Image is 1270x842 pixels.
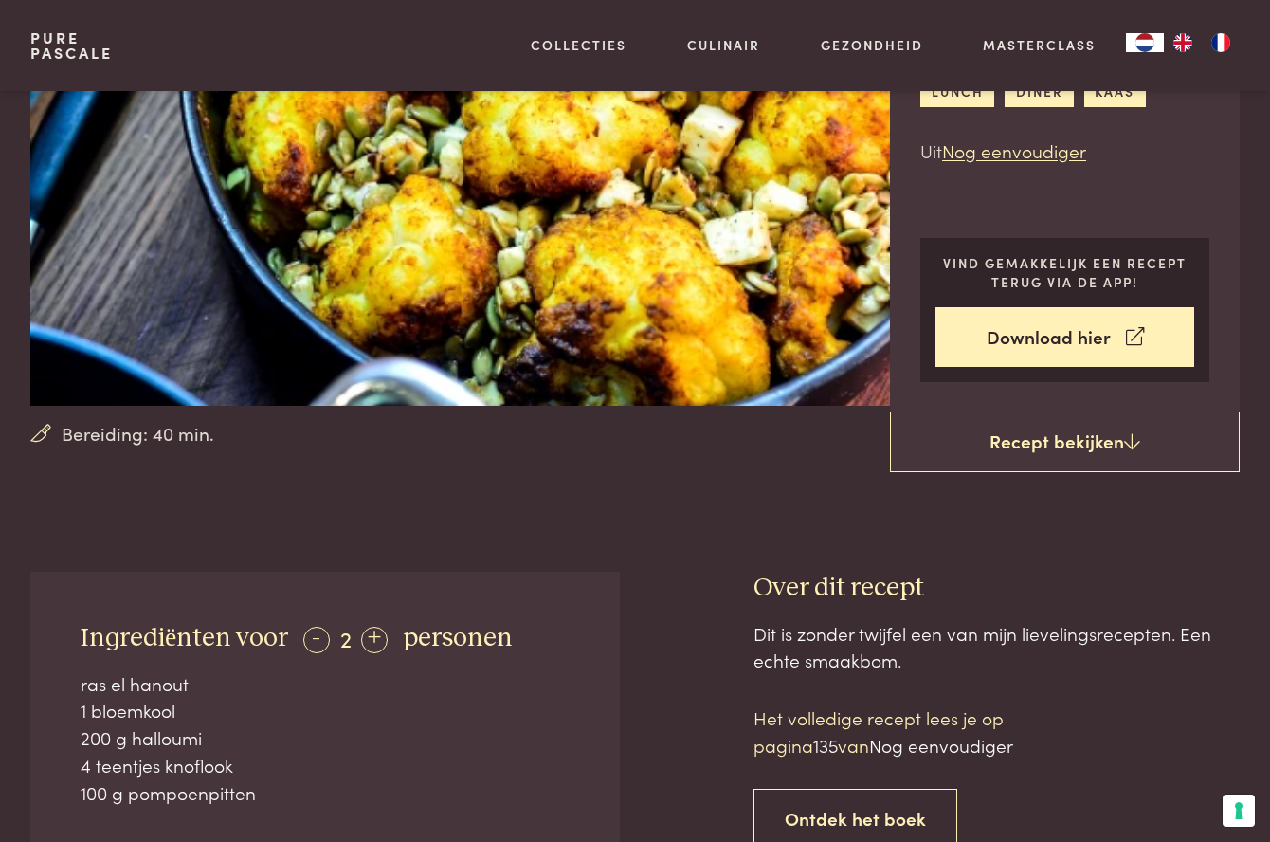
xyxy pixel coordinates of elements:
p: Het volledige recept lees je op pagina van [753,705,1076,759]
div: 1 bloemkool [81,697,570,724]
span: 135 [813,732,838,758]
div: - [303,627,330,653]
a: Download hier [935,307,1194,367]
div: 4 teentjes knoflook [81,752,570,779]
div: 100 g pompoenpitten [81,779,570,807]
a: Culinair [687,35,760,55]
div: 200 g halloumi [81,724,570,752]
a: PurePascale [30,30,113,61]
div: ras el hanout [81,670,570,698]
button: Uw voorkeuren voor toestemming voor trackingtechnologieën [1223,795,1255,827]
a: Collecties [531,35,626,55]
a: lunch [920,76,994,107]
a: EN [1164,33,1202,52]
a: Recept bekijken [890,412,1240,472]
div: Language [1126,33,1164,52]
span: Ingrediënten voor [81,625,288,651]
a: kaas [1084,76,1146,107]
span: 2 [340,622,352,653]
h3: Over dit recept [753,572,1240,605]
aside: Language selected: Nederlands [1126,33,1240,52]
p: Uit [920,137,1209,165]
a: NL [1126,33,1164,52]
span: Bereiding: 40 min. [62,420,214,448]
a: Nog eenvoudiger [942,137,1086,163]
div: Dit is zonder twijfel een van mijn lievelingsrecepten. Een echte smaakbom. [753,620,1240,674]
p: Vind gemakkelijk een recept terug via de app! [935,253,1194,292]
span: Nog eenvoudiger [869,732,1013,758]
span: personen [403,625,513,651]
a: FR [1202,33,1240,52]
a: Masterclass [983,35,1096,55]
ul: Language list [1164,33,1240,52]
div: + [361,627,388,653]
a: Gezondheid [821,35,923,55]
a: diner [1005,76,1074,107]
